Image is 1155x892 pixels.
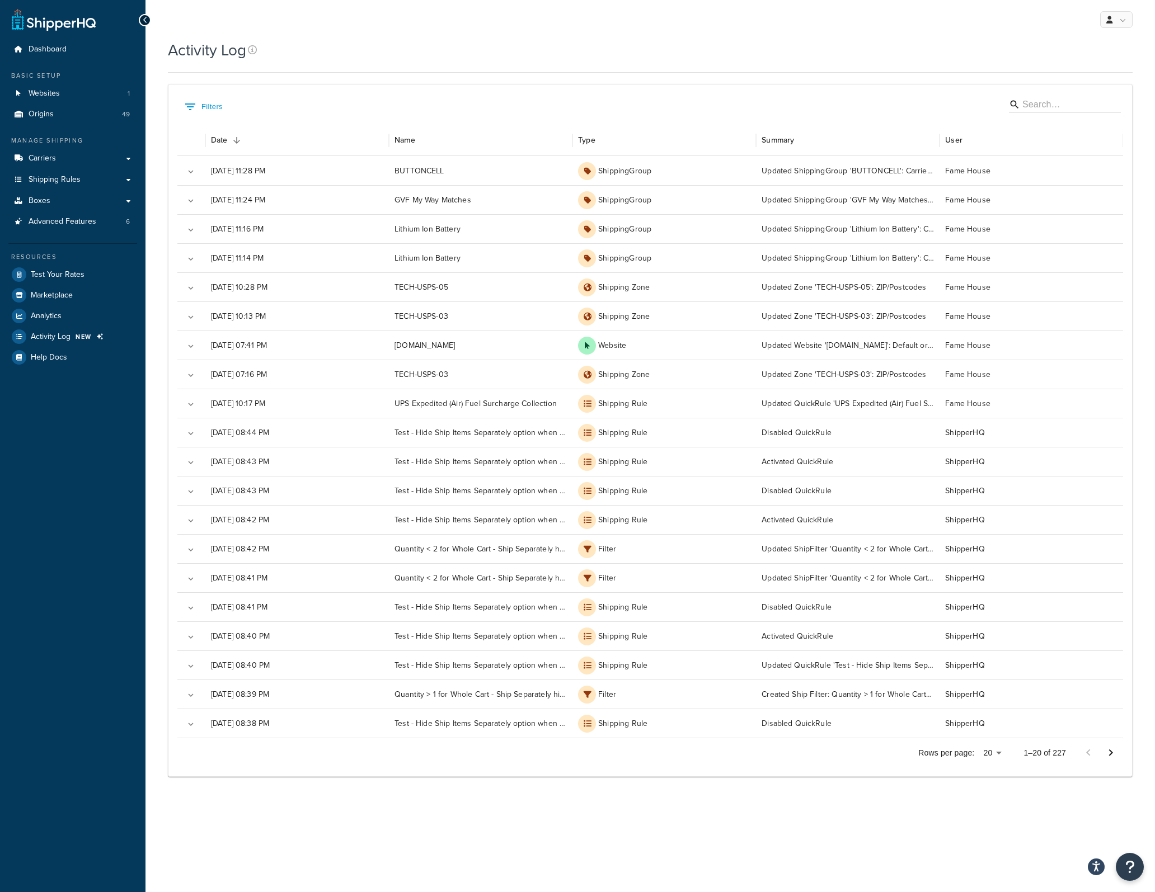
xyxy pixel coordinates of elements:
[205,389,389,418] div: [DATE] 10:17 PM
[8,265,137,285] li: Test Your Rates
[183,164,199,180] button: Expand
[389,709,572,738] div: Test - Hide Ship Items Separately option when single item is in cart
[1023,747,1066,758] p: 1–20 of 227
[598,311,650,322] p: Shipping Zone
[8,306,137,326] a: Analytics
[756,476,940,505] div: Disabled QuickRule
[8,169,137,190] li: Shipping Rules
[126,217,130,226] span: 6
[940,447,1123,476] div: ShipperHQ
[205,505,389,534] div: [DATE] 08:42 PM
[756,243,940,272] div: Updated ShippingGroup 'Lithium Ion Battery': Carriers methods codes
[205,592,389,621] div: [DATE] 08:41 PM
[8,252,137,262] div: Resources
[8,327,137,347] li: Activity Log
[29,110,54,119] span: Origins
[756,360,940,389] div: Updated Zone 'TECH-USPS-03': ZIP/Postcodes
[598,340,626,351] p: Website
[389,534,572,563] div: Quantity < 2 for Whole Cart - Ship Separately hide rule
[940,389,1123,418] div: Fame House
[183,484,199,499] button: Expand
[598,253,651,264] p: ShippingGroup
[389,389,572,418] div: UPS Expedited (Air) Fuel Surcharge Collection
[205,214,389,243] div: [DATE] 11:16 PM
[940,331,1123,360] div: Fame House
[598,689,616,700] p: Filter
[756,592,940,621] div: Disabled QuickRule
[205,563,389,592] div: [DATE] 08:41 PM
[31,312,62,321] span: Analytics
[940,360,1123,389] div: Fame House
[389,563,572,592] div: Quantity < 2 for Whole Cart - Ship Separately hide rule
[183,397,199,412] button: Expand
[229,133,245,148] button: Sort
[205,679,389,709] div: [DATE] 08:39 PM
[598,369,650,380] p: Shipping Zone
[8,191,137,211] a: Boxes
[762,134,794,146] div: Summary
[205,621,389,650] div: [DATE] 08:40 PM
[183,542,199,558] button: Expand
[578,134,595,146] div: Type
[205,360,389,389] div: [DATE] 07:16 PM
[940,214,1123,243] div: Fame House
[940,185,1123,214] div: Fame House
[756,156,940,185] div: Updated ShippingGroup 'BUTTONCELL': Carriers methods codes
[211,134,228,146] div: Date
[1022,98,1104,111] input: Search…
[940,621,1123,650] div: ShipperHQ
[31,270,84,280] span: Test Your Rates
[31,291,73,300] span: Marketplace
[756,534,940,563] div: Updated ShipFilter 'Quantity < 2 for Whole Cart - Ship Separately hide rule': Qty to
[918,747,974,758] p: Rows per page:
[598,485,647,497] p: Shipping Rule
[183,338,199,354] button: Expand
[29,217,96,226] span: Advanced Features
[183,455,199,470] button: Expand
[389,243,572,272] div: Lithium Ion Battery
[168,39,246,61] h1: Activity Log
[76,332,92,341] span: NEW
[940,709,1123,738] div: ShipperHQ
[12,8,96,31] a: ShipperHQ Home
[8,285,137,305] li: Marketplace
[8,148,137,169] a: Carriers
[8,39,137,60] a: Dashboard
[183,222,199,238] button: Expand
[389,272,572,301] div: TECH-USPS-05
[205,301,389,331] div: [DATE] 10:13 PM
[395,134,415,146] div: Name
[940,156,1123,185] div: Fame House
[940,534,1123,563] div: ShipperHQ
[756,709,940,738] div: Disabled QuickRule
[183,687,199,703] button: Expand
[598,398,647,409] p: Shipping Rule
[389,447,572,476] div: Test - Hide Ship Items Separately option when single item is in cart
[598,660,647,671] p: Shipping Rule
[29,154,56,163] span: Carriers
[756,505,940,534] div: Activated QuickRule
[31,353,67,362] span: Help Docs
[183,280,199,296] button: Expand
[940,301,1123,331] div: Fame House
[756,272,940,301] div: Updated Zone 'TECH-USPS-05': ZIP/Postcodes
[8,211,137,232] a: Advanced Features 6
[183,513,199,528] button: Expand
[389,476,572,505] div: Test - Hide Ship Items Separately option when single item is in cart
[205,243,389,272] div: [DATE] 11:14 PM
[598,224,651,235] p: ShippingGroup
[183,600,199,616] button: Expand
[756,679,940,709] div: Created Ship Filter: Quantity > 1 for Whole Cart - Ship Separately hide rule
[183,193,199,209] button: Expand
[8,104,137,125] a: Origins 49
[940,272,1123,301] div: Fame House
[205,156,389,185] div: [DATE] 11:28 PM
[940,563,1123,592] div: ShipperHQ
[940,243,1123,272] div: Fame House
[756,418,940,447] div: Disabled QuickRule
[756,331,940,360] div: Updated Website 'paige-sandbox.myshopify.com': Default origins
[205,272,389,301] div: [DATE] 10:28 PM
[598,282,650,293] p: Shipping Zone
